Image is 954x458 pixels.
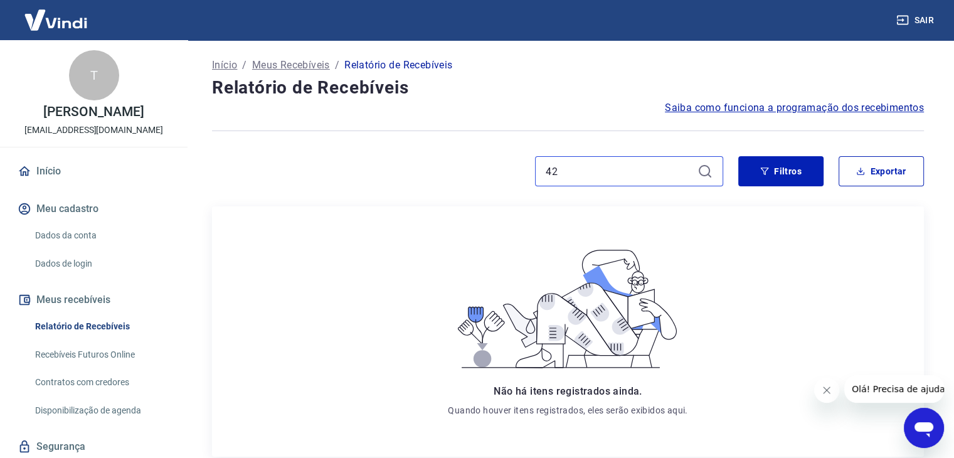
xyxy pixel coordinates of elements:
iframe: Botão para abrir a janela de mensagens [904,408,944,448]
span: Não há itens registrados ainda. [494,385,642,397]
p: [EMAIL_ADDRESS][DOMAIN_NAME] [24,124,163,137]
iframe: Mensagem da empresa [844,375,944,403]
button: Exportar [839,156,924,186]
p: / [242,58,246,73]
p: Relatório de Recebíveis [344,58,452,73]
p: / [335,58,339,73]
a: Contratos com credores [30,370,172,395]
p: [PERSON_NAME] [43,105,144,119]
iframe: Fechar mensagem [814,378,839,403]
button: Meus recebíveis [15,286,172,314]
a: Início [212,58,237,73]
button: Sair [894,9,939,32]
a: Recebíveis Futuros Online [30,342,172,368]
a: Dados da conta [30,223,172,248]
input: Busque pelo número do pedido [546,162,692,181]
button: Filtros [738,156,824,186]
span: Olá! Precisa de ajuda? [8,9,105,19]
a: Relatório de Recebíveis [30,314,172,339]
a: Início [15,157,172,185]
a: Dados de login [30,251,172,277]
a: Disponibilização de agenda [30,398,172,423]
a: Meus Recebíveis [252,58,330,73]
a: Saiba como funciona a programação dos recebimentos [665,100,924,115]
button: Meu cadastro [15,195,172,223]
img: Vindi [15,1,97,39]
h4: Relatório de Recebíveis [212,75,924,100]
div: T [69,50,119,100]
p: Quando houver itens registrados, eles serão exibidos aqui. [448,404,687,417]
